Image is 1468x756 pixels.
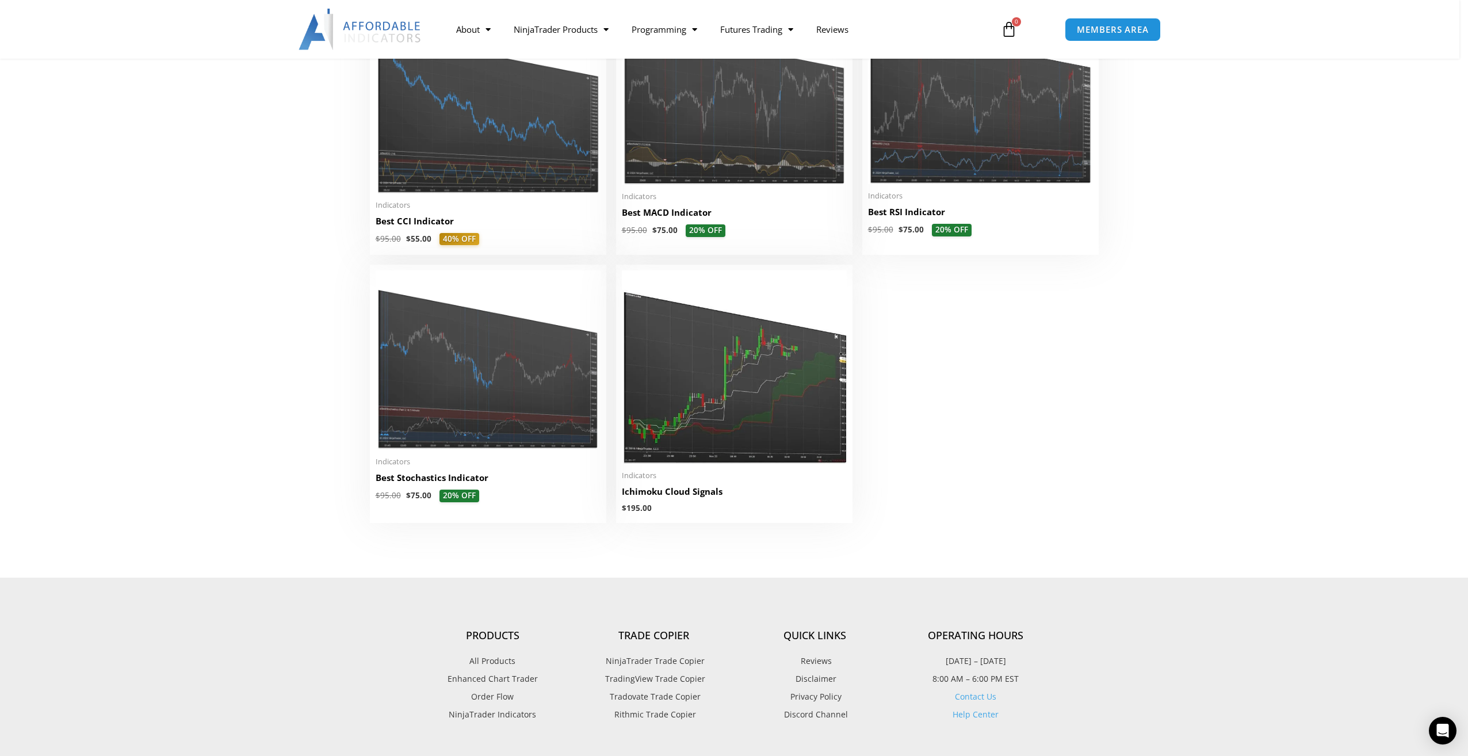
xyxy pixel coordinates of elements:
[412,707,573,722] a: NinjaTrader Indicators
[953,709,999,720] a: Help Center
[955,691,996,702] a: Contact Us
[376,234,380,244] span: $
[868,191,1093,201] span: Indicators
[376,472,601,484] h2: Best Stochastics Indicator
[1065,18,1161,41] a: MEMBERS AREA
[376,490,380,501] span: $
[573,707,734,722] a: Rithmic Trade Copier
[449,707,536,722] span: NinjaTrader Indicators
[376,215,601,233] a: Best CCI Indicator
[376,215,601,227] h2: Best CCI Indicator
[622,471,847,480] span: Indicators
[607,689,701,704] span: Tradovate Trade Copier
[502,16,620,43] a: NinjaTrader Products
[984,13,1034,46] a: 0
[686,224,725,237] span: 20% OFF
[868,206,1093,224] a: Best RSI Indicator
[299,9,422,50] img: LogoAI | Affordable Indicators – NinjaTrader
[445,16,502,43] a: About
[781,707,848,722] span: Discord Channel
[376,200,601,210] span: Indicators
[622,225,626,235] span: $
[622,486,847,498] h2: Ichimoku Cloud Signals
[622,207,847,219] h2: Best MACD Indicator
[868,224,873,235] span: $
[622,192,847,201] span: Indicators
[406,490,431,501] bdi: 75.00
[734,629,895,642] h4: Quick Links
[895,671,1056,686] p: 8:00 AM – 6:00 PM EST
[603,654,705,669] span: NinjaTrader Trade Copier
[439,490,479,502] span: 20% OFF
[798,654,832,669] span: Reviews
[787,689,842,704] span: Privacy Policy
[622,486,847,503] a: Ichimoku Cloud Signals
[652,225,657,235] span: $
[805,16,860,43] a: Reviews
[622,503,626,513] span: $
[652,225,678,235] bdi: 75.00
[573,629,734,642] h4: Trade Copier
[376,270,601,450] img: Best Stochastics Indicator
[1012,17,1021,26] span: 0
[412,654,573,669] a: All Products
[448,671,538,686] span: Enhanced Chart Trader
[734,654,895,669] a: Reviews
[376,472,601,490] a: Best Stochastics Indicator
[412,689,573,704] a: Order Flow
[793,671,836,686] span: Disclaimer
[376,4,601,193] img: Best CCI Indicator
[1077,25,1149,34] span: MEMBERS AREA
[376,234,401,244] bdi: 95.00
[573,654,734,669] a: NinjaTrader Trade Copier
[734,689,895,704] a: Privacy Policy
[439,233,479,246] span: 40% OFF
[620,16,709,43] a: Programming
[622,503,652,513] bdi: 195.00
[573,689,734,704] a: Tradovate Trade Copier
[406,234,411,244] span: $
[868,4,1093,184] img: Best RSI Indicator
[406,234,431,244] bdi: 55.00
[376,457,601,467] span: Indicators
[895,629,1056,642] h4: Operating Hours
[469,654,515,669] span: All Products
[412,629,573,642] h4: Products
[622,4,847,185] img: Best MACD Indicator
[899,224,924,235] bdi: 75.00
[573,671,734,686] a: TradingView Trade Copier
[602,671,705,686] span: TradingView Trade Copier
[1429,717,1456,744] div: Open Intercom Messenger
[734,671,895,686] a: Disclaimer
[895,654,1056,669] p: [DATE] – [DATE]
[734,707,895,722] a: Discord Channel
[611,707,696,722] span: Rithmic Trade Copier
[445,16,988,43] nav: Menu
[868,206,1093,218] h2: Best RSI Indicator
[868,224,893,235] bdi: 95.00
[932,224,972,236] span: 20% OFF
[622,207,847,224] a: Best MACD Indicator
[622,225,647,235] bdi: 95.00
[412,671,573,686] a: Enhanced Chart Trader
[406,490,411,501] span: $
[622,270,847,464] img: Ichimuku
[899,224,903,235] span: $
[471,689,514,704] span: Order Flow
[709,16,805,43] a: Futures Trading
[376,490,401,501] bdi: 95.00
